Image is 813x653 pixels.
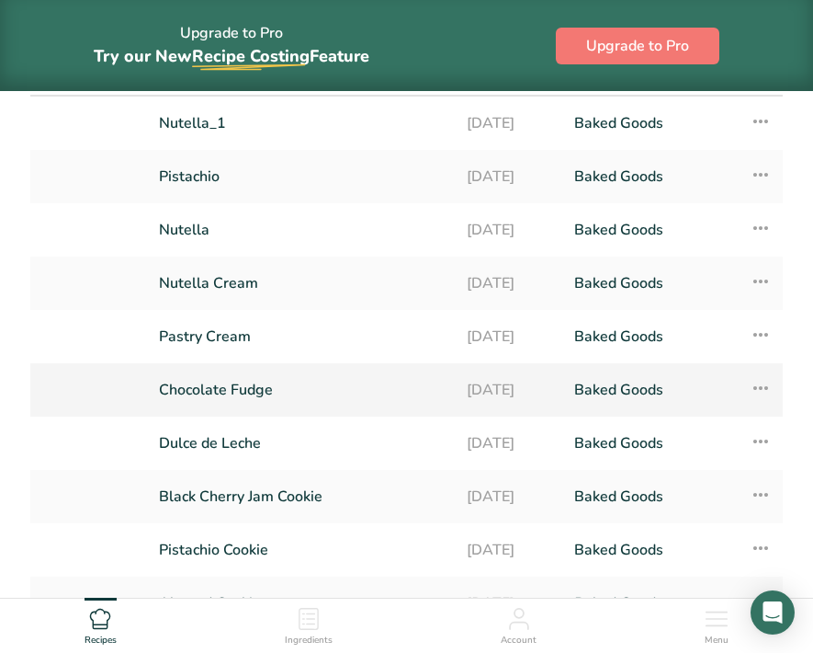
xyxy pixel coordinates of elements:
a: [DATE] [467,317,552,356]
a: Recipes [85,599,117,648]
button: Upgrade to Pro [556,28,719,64]
a: [DATE] [467,157,552,196]
span: Menu [705,634,728,647]
a: Nutella_1 [159,104,445,143]
a: Pastry Cream [159,317,445,356]
span: Recipes [85,634,117,647]
a: [DATE] [467,477,552,516]
span: Ingredients [285,634,333,647]
span: Upgrade to Pro [586,35,689,57]
div: Upgrade to Pro [94,7,369,84]
a: Almond Cookies [159,584,445,623]
a: [DATE] [467,211,552,249]
a: Nutella Cream [159,264,445,303]
a: Baked Goods [574,371,728,409]
a: Pistachio Cookie [159,531,445,569]
div: Open Intercom Messenger [751,590,795,635]
a: Black Cherry Jam Cookie [159,477,445,516]
a: Account [501,599,536,648]
a: Baked Goods [574,264,728,303]
a: Baked Goods [574,531,728,569]
a: Nutella [159,211,445,249]
a: Baked Goods [574,317,728,356]
a: [DATE] [467,531,552,569]
a: [DATE] [467,584,552,623]
a: Chocolate Fudge [159,371,445,409]
a: Baked Goods [574,211,728,249]
a: Baked Goods [574,424,728,463]
a: Baked Goods [574,104,728,143]
span: Account [501,634,536,647]
a: Pistachio [159,157,445,196]
a: Ingredients [285,599,333,648]
span: Try our New Feature [94,45,369,67]
a: Dulce de Leche [159,424,445,463]
a: [DATE] [467,424,552,463]
a: Baked Goods [574,584,728,623]
a: Baked Goods [574,157,728,196]
a: Baked Goods [574,477,728,516]
a: [DATE] [467,104,552,143]
a: [DATE] [467,371,552,409]
span: Recipe Costing [192,45,310,67]
a: [DATE] [467,264,552,303]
